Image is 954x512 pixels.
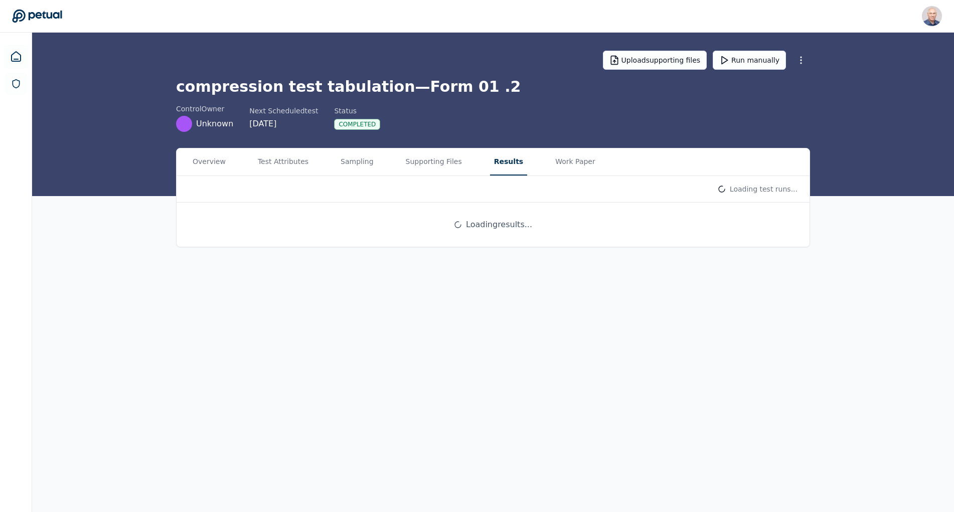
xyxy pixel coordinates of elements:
[12,9,62,23] a: Go to Dashboard
[490,148,527,176] button: Results
[551,148,599,176] button: Work Paper
[4,45,28,69] a: Dashboard
[249,106,318,116] div: Next Scheduled test
[792,51,810,69] button: More Options
[713,51,786,70] button: Run manually
[5,73,27,95] a: SOC 1 Reports
[337,148,378,176] button: Sampling
[176,78,810,96] h1: compression test tabulation — Form 01 .2
[254,148,312,176] button: Test Attributes
[402,148,466,176] button: Supporting Files
[249,118,318,130] div: [DATE]
[730,184,798,194] p: Loading test runs...
[189,148,230,176] button: Overview
[454,219,532,231] div: Loading results ...
[196,118,233,130] span: Unknown
[334,119,380,130] div: Completed
[334,106,380,116] div: Status
[922,6,942,26] img: Harel K
[603,51,707,70] button: Uploadsupporting files
[176,104,233,114] div: control Owner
